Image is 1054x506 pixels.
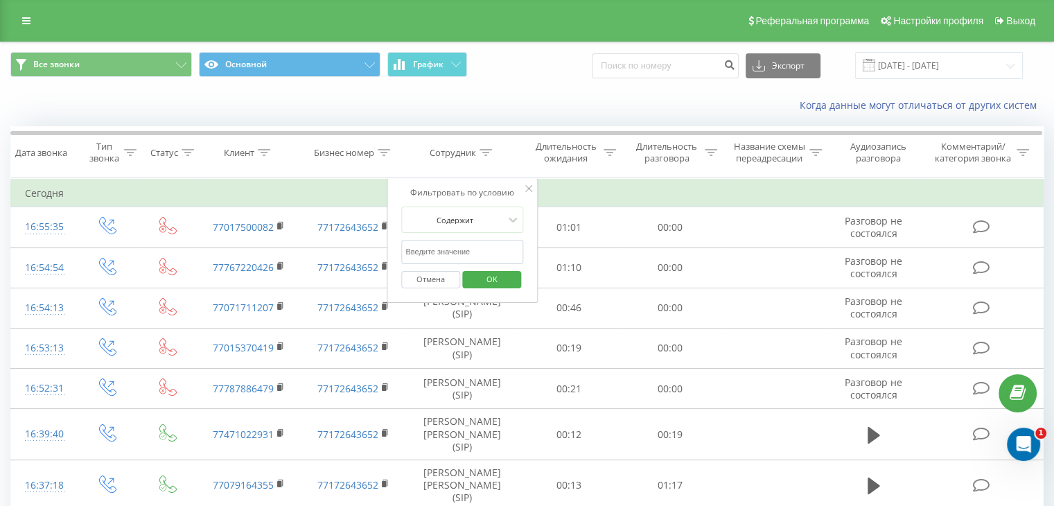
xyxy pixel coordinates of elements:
button: Отмена [401,271,460,288]
a: 77172643652 [317,220,378,234]
div: 16:53:13 [25,335,62,362]
td: 00:19 [620,409,720,460]
button: График [387,52,467,77]
span: Разговор не состоялся [845,376,902,401]
td: 00:46 [519,288,620,328]
div: Длительность разговора [632,141,701,164]
td: [PERSON_NAME] (SIP) [406,369,519,409]
span: График [413,60,443,69]
span: Все звонки [33,59,80,70]
td: Сегодня [11,180,1044,207]
iframe: Intercom live chat [1007,428,1040,461]
div: Фильтровать по условию [401,186,523,200]
td: 00:19 [519,328,620,368]
a: 77172643652 [317,261,378,274]
a: 77079164355 [213,478,274,491]
div: Аудиозапись разговора [838,141,919,164]
a: 77172643652 [317,428,378,441]
div: Тип звонка [87,141,120,164]
a: 77471022931 [213,428,274,441]
input: Введите значение [401,240,523,264]
div: 16:54:13 [25,295,62,322]
a: 77172643652 [317,301,378,314]
td: 01:01 [519,207,620,247]
div: Статус [150,147,178,159]
a: 77071711207 [213,301,274,314]
a: 77017500082 [213,220,274,234]
div: 16:52:31 [25,375,62,402]
div: Сотрудник [430,147,476,159]
span: OK [473,268,511,290]
div: 16:55:35 [25,213,62,241]
td: 00:00 [620,328,720,368]
span: Выход [1006,15,1035,26]
button: Все звонки [10,52,192,77]
span: Настройки профиля [893,15,983,26]
a: 77767220426 [213,261,274,274]
span: Разговор не состоялся [845,214,902,240]
td: 00:00 [620,369,720,409]
a: 77015370419 [213,341,274,354]
td: 00:21 [519,369,620,409]
div: Комментарий/категория звонка [932,141,1013,164]
td: [PERSON_NAME] [PERSON_NAME] (SIP) [406,409,519,460]
a: 77172643652 [317,382,378,395]
input: Поиск по номеру [592,53,739,78]
span: Разговор не состоялся [845,295,902,320]
span: Реферальная программа [755,15,869,26]
a: 77172643652 [317,478,378,491]
div: 16:37:18 [25,472,62,499]
div: Клиент [224,147,254,159]
td: [PERSON_NAME] (SIP) [406,288,519,328]
a: 77172643652 [317,341,378,354]
span: 1 [1035,428,1046,439]
button: OK [462,271,521,288]
div: Дата звонка [15,147,67,159]
td: 00:00 [620,288,720,328]
button: Основной [199,52,380,77]
div: 16:54:54 [25,254,62,281]
td: [PERSON_NAME] (SIP) [406,328,519,368]
td: 00:00 [620,207,720,247]
td: 00:00 [620,247,720,288]
span: Разговор не состоялся [845,335,902,360]
div: Название схемы переадресации [733,141,806,164]
a: 77787886479 [213,382,274,395]
div: 16:39:40 [25,421,62,448]
span: Разговор не состоялся [845,254,902,280]
button: Экспорт [746,53,820,78]
td: 01:10 [519,247,620,288]
td: 00:12 [519,409,620,460]
a: Когда данные могут отличаться от других систем [800,98,1044,112]
div: Длительность ожидания [532,141,601,164]
div: Бизнес номер [314,147,374,159]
